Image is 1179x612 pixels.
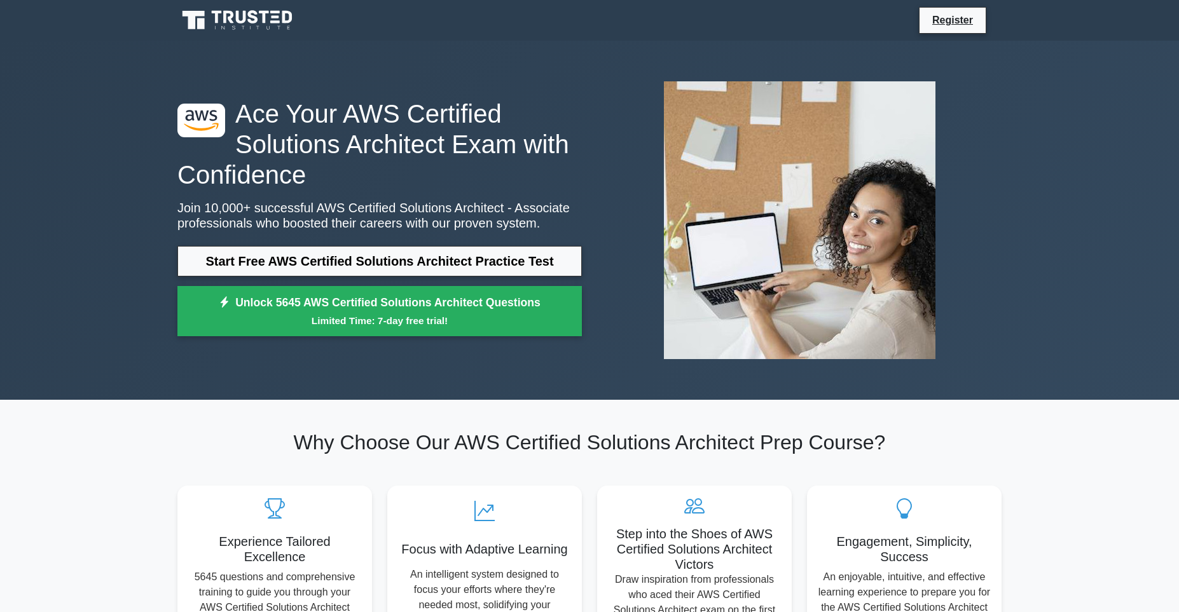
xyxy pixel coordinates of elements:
[177,200,582,231] p: Join 10,000+ successful AWS Certified Solutions Architect - Associate professionals who boosted t...
[177,99,582,190] h1: Ace Your AWS Certified Solutions Architect Exam with Confidence
[817,534,991,564] h5: Engagement, Simplicity, Success
[188,534,362,564] h5: Experience Tailored Excellence
[925,12,981,28] a: Register
[607,526,782,572] h5: Step into the Shoes of AWS Certified Solutions Architect Victors
[397,541,572,557] h5: Focus with Adaptive Learning
[193,313,566,328] small: Limited Time: 7-day free trial!
[177,430,1002,454] h2: Why Choose Our AWS Certified Solutions Architect Prep Course?
[177,286,582,337] a: Unlock 5645 AWS Certified Solutions Architect QuestionsLimited Time: 7-day free trial!
[177,246,582,276] a: Start Free AWS Certified Solutions Architect Practice Test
